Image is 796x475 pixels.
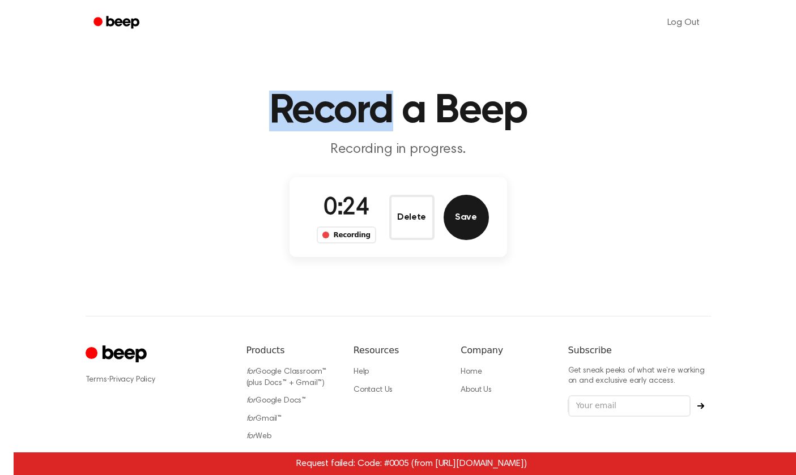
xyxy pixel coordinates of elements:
[568,366,711,386] p: Get sneak peeks of what we’re working on and exclusive early access.
[354,368,369,376] a: Help
[354,344,442,357] h6: Resources
[568,395,691,417] input: Your email
[444,195,489,240] button: Save Audio Record
[246,415,282,423] a: forGmail™
[323,196,369,220] span: 0:24
[246,397,307,405] a: forGoogle Docs™
[86,376,107,384] a: Terms
[246,368,327,387] a: forGoogle Classroom™ (plus Docs™ + Gmail™)
[246,344,335,357] h6: Products
[246,397,256,405] i: for
[354,386,393,394] a: Contact Us
[461,368,482,376] a: Home
[246,433,271,440] a: forWeb
[461,344,550,357] h6: Company
[317,226,376,243] div: Recording
[246,368,256,376] i: for
[461,386,492,394] a: About Us
[656,9,711,36] a: Log Out
[86,374,228,386] div: ·
[86,344,150,366] a: Cruip
[568,344,711,357] h6: Subscribe
[389,195,435,240] button: Delete Audio Record
[181,140,616,159] p: Recording in progress.
[109,376,155,384] a: Privacy Policy
[108,91,688,131] h1: Record a Beep
[691,403,711,409] button: Subscribe
[246,433,256,440] i: for
[86,12,150,34] a: Beep
[246,415,256,423] i: for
